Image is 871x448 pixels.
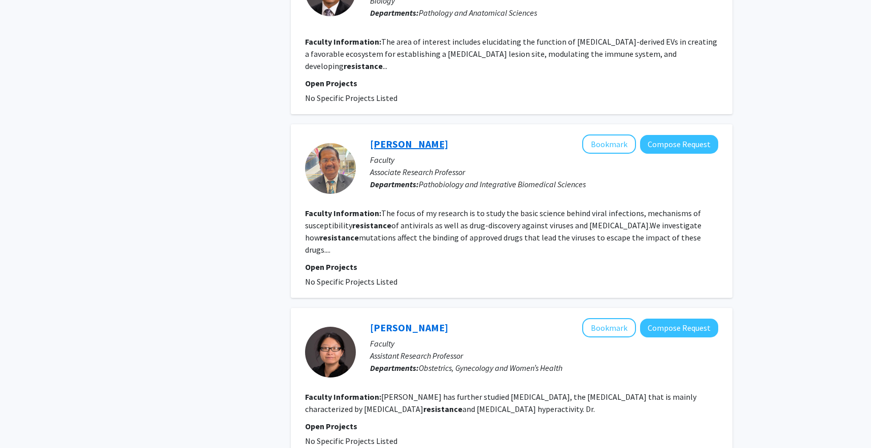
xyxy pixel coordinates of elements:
a: [PERSON_NAME] [370,137,448,150]
p: Faculty [370,337,718,350]
span: Pathology and Anatomical Sciences [419,8,537,18]
a: [PERSON_NAME] [370,321,448,334]
span: No Specific Projects Listed [305,277,397,287]
button: Add Kamlendra Singh to Bookmarks [582,134,636,154]
span: Pathobiology and Integrative Biomedical Sciences [419,179,586,189]
span: No Specific Projects Listed [305,436,397,446]
p: Open Projects [305,420,718,432]
fg-read-more: [PERSON_NAME] has further studied [MEDICAL_DATA], the [MEDICAL_DATA] that is mainly characterized... [305,392,696,414]
iframe: Chat [8,402,43,440]
fg-read-more: The area of interest includes elucidating the function of [MEDICAL_DATA]-derived EVs in creating ... [305,37,717,71]
b: Departments: [370,8,419,18]
b: Faculty Information: [305,392,381,402]
p: Assistant Research Professor [370,350,718,362]
b: resistance [344,61,383,71]
fg-read-more: The focus of my research is to study the basic science behind viral infections, mechanisms of sus... [305,208,701,255]
button: Compose Request to Kamlendra Singh [640,135,718,154]
button: Compose Request to Rong Li [640,319,718,337]
p: Faculty [370,154,718,166]
span: Obstetrics, Gynecology and Women’s Health [419,363,562,373]
b: Departments: [370,363,419,373]
b: resistance [423,404,462,414]
p: Associate Research Professor [370,166,718,178]
b: Faculty Information: [305,37,381,47]
button: Add Rong Li to Bookmarks [582,318,636,337]
b: resistance [320,232,359,243]
p: Open Projects [305,77,718,89]
b: resistance [352,220,391,230]
span: No Specific Projects Listed [305,93,397,103]
b: Departments: [370,179,419,189]
p: Open Projects [305,261,718,273]
b: Faculty Information: [305,208,381,218]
